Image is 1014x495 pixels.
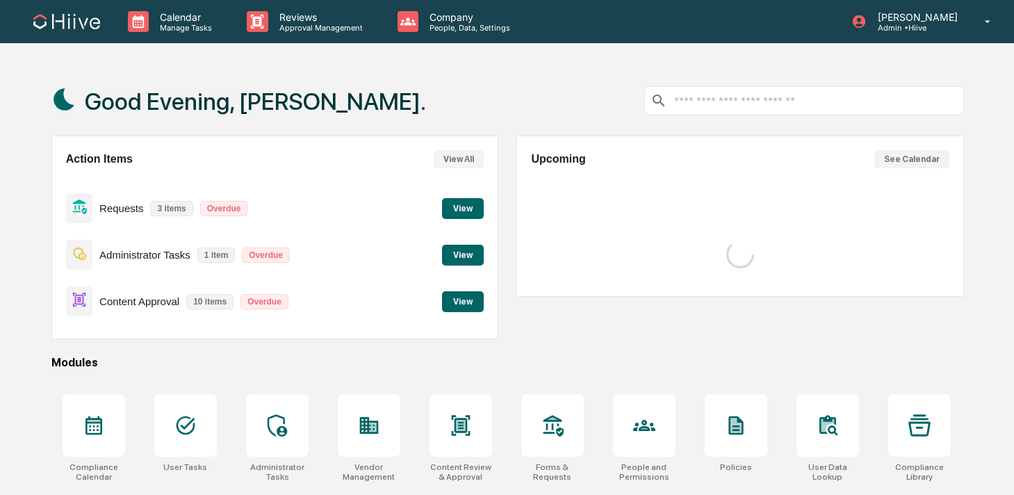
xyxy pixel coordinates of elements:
h2: Action Items [66,153,133,165]
p: Administrator Tasks [99,249,190,261]
p: Overdue [240,294,288,309]
div: People and Permissions [613,462,676,482]
p: People, Data, Settings [418,23,517,33]
p: Manage Tasks [149,23,219,33]
p: Reviews [268,11,370,23]
p: [PERSON_NAME] [867,11,965,23]
a: View [442,294,484,307]
h1: Good Evening, [PERSON_NAME]. [85,88,426,115]
p: Overdue [200,201,248,216]
p: Calendar [149,11,219,23]
p: Requests [99,202,143,214]
p: Content Approval [99,295,179,307]
div: Content Review & Approval [430,462,492,482]
a: View [442,247,484,261]
div: Forms & Requests [521,462,584,482]
p: Admin • Hiive [867,23,965,33]
button: View [442,198,484,219]
p: Approval Management [268,23,370,33]
p: Company [418,11,517,23]
p: 10 items [186,294,234,309]
div: User Data Lookup [796,462,859,482]
p: 1 item [197,247,236,263]
button: View [442,291,484,312]
div: Administrator Tasks [246,462,309,482]
p: 3 items [150,201,193,216]
button: View All [434,150,484,168]
div: Policies [720,462,752,472]
div: User Tasks [163,462,207,472]
button: View [442,245,484,266]
p: Overdue [242,247,290,263]
div: Modules [51,356,964,369]
h2: Upcoming [531,153,585,165]
div: Compliance Library [888,462,951,482]
button: See Calendar [874,150,949,168]
div: Compliance Calendar [63,462,125,482]
a: View [442,201,484,214]
div: Vendor Management [338,462,400,482]
img: logo [33,14,100,29]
